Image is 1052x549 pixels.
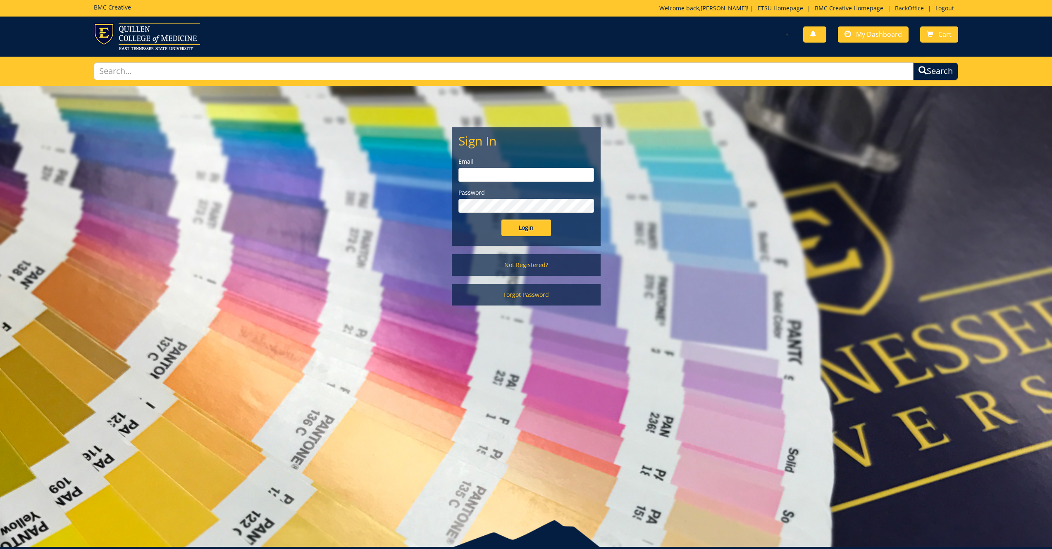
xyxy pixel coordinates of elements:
label: Password [458,189,594,197]
input: Login [501,220,551,236]
span: Cart [938,30,952,39]
a: Cart [920,26,958,43]
h5: BMC Creative [94,4,131,10]
a: ETSU Homepage [754,4,807,12]
input: Search... [94,62,914,80]
a: Forgot Password [452,284,601,306]
a: Not Registered? [452,254,601,276]
a: BMC Creative Homepage [811,4,887,12]
a: BackOffice [891,4,928,12]
span: My Dashboard [856,30,902,39]
h2: Sign In [458,134,594,148]
a: My Dashboard [838,26,909,43]
label: Email [458,158,594,166]
a: [PERSON_NAME] [701,4,747,12]
button: Search [913,62,958,80]
p: Welcome back, ! | | | | [659,4,958,12]
a: Logout [931,4,958,12]
img: ETSU logo [94,23,200,50]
